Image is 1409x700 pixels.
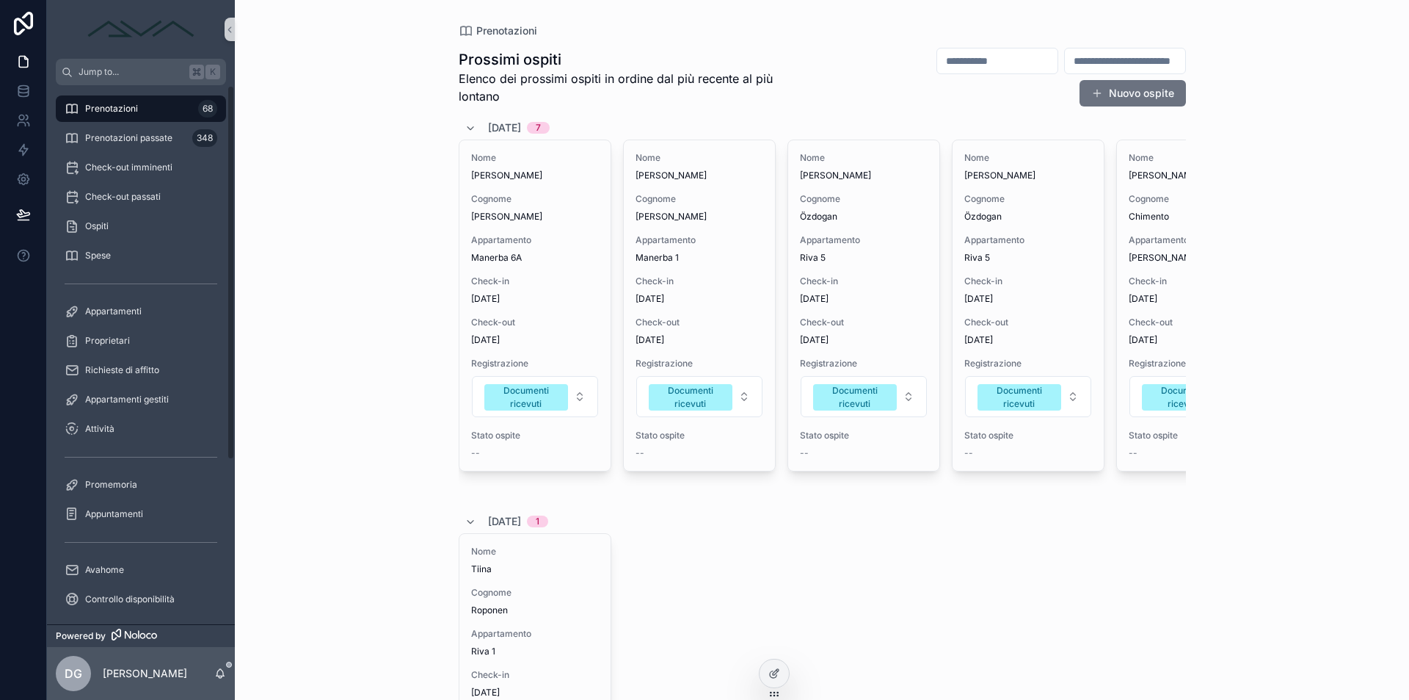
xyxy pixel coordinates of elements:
span: Avahome [85,564,124,576]
span: Check-out imminenti [85,162,172,173]
span: Check-in [800,275,928,287]
span: Chimento [1129,211,1256,223]
span: [DATE] [1129,334,1256,346]
button: Unselect DOCUMENTI_RICEVUTI [1142,383,1226,411]
div: 348 [192,129,217,147]
span: Appartamento [800,234,928,246]
span: [DATE] [471,687,599,699]
span: Check-in [471,669,599,681]
span: Registrazione [964,358,1092,369]
a: Proprietari [56,328,226,354]
span: Check-out [964,317,1092,328]
a: Appartamenti gestiti [56,386,226,413]
button: Select Button [472,376,598,417]
a: Powered by [47,624,235,647]
span: Check-out [471,317,599,328]
span: [DATE] [964,334,1092,346]
span: Cognome [800,193,928,205]
a: Promemoria [56,472,226,498]
span: Prenotazioni passate [85,132,172,144]
div: scrollable content [47,85,235,624]
span: Özdogan [800,211,928,223]
a: Nome[PERSON_NAME]Cognome[PERSON_NAME]AppartamentoManerba 1Check-in[DATE]Check-out[DATE]Registrazi... [623,140,776,472]
span: [DATE] [1129,293,1256,305]
span: Check-in [1129,275,1256,287]
span: [DATE] [636,334,763,346]
span: Appartamenti [85,306,142,317]
span: [PERSON_NAME] [1129,252,1256,264]
span: Registrazione [471,358,599,369]
span: Check-out [800,317,928,328]
span: Roponen [471,605,599,616]
p: [PERSON_NAME] [103,666,187,681]
span: Manerba 1 [636,252,763,264]
a: Nome[PERSON_NAME]CognomeÖzdoganAppartamentoRiva 5Check-in[DATE]Check-out[DATE]RegistrazioneSelect... [787,140,940,472]
span: [DATE] [488,120,521,135]
span: Appartamenti gestiti [85,394,169,405]
span: Appartamento [471,628,599,640]
span: Nome [800,152,928,164]
span: -- [800,447,809,459]
span: Check-out [636,317,763,328]
span: Tiina [471,563,599,575]
span: Appartamento [1129,234,1256,246]
a: Richieste di affitto [56,357,226,383]
span: Appartamento [636,234,763,246]
span: [PERSON_NAME] [1129,170,1256,181]
div: Documenti ricevuti [658,384,724,411]
a: Prenotazioni68 [56,95,226,122]
span: Spese [85,250,111,261]
button: Unselect DOCUMENTI_RICEVUTI [649,383,732,411]
span: [PERSON_NAME] [964,170,1092,181]
a: Nome[PERSON_NAME]CognomeÖzdoganAppartamentoRiva 5Check-in[DATE]Check-out[DATE]RegistrazioneSelect... [952,140,1104,472]
span: Prenotazioni [476,24,537,38]
span: [DATE] [964,293,1092,305]
span: Riva 5 [964,252,1092,264]
span: Promemoria [85,479,137,491]
a: Check-out passati [56,184,226,210]
span: Nome [1129,152,1256,164]
a: Controllo disponibilità [56,586,226,613]
span: Cognome [636,193,763,205]
span: -- [636,447,644,459]
button: Unselect DOCUMENTI_RICEVUTI [484,383,568,411]
span: Riva 5 [800,252,928,264]
div: Documenti ricevuti [1151,384,1217,411]
span: Appartamento [964,234,1092,246]
img: App logo [82,18,200,41]
span: Riva 1 [471,646,599,657]
span: Check-in [964,275,1092,287]
span: Richieste di affitto [85,364,159,376]
span: Registrazione [800,358,928,369]
span: Appuntamenti [85,508,143,520]
a: Nuovo ospite [1079,80,1186,107]
button: Select Button [636,376,762,417]
span: Controllo disponibilità [85,593,175,605]
span: Registrazione [1129,358,1256,369]
button: Select Button [1129,376,1256,417]
span: Stato ospite [471,430,599,441]
a: Spese [56,242,226,269]
span: Stato ospite [964,430,1092,441]
div: Documenti ricevuti [822,384,888,411]
a: Check-out imminenti [56,154,226,181]
span: Registrazione [636,358,763,369]
button: Unselect DOCUMENTI_RICEVUTI [813,383,897,411]
div: Documenti ricevuti [986,384,1052,411]
span: [PERSON_NAME] [636,170,763,181]
span: Appartamento [471,234,599,246]
span: Stato ospite [1129,430,1256,441]
span: [PERSON_NAME] [636,211,763,223]
span: [PERSON_NAME] [800,170,928,181]
button: Select Button [801,376,927,417]
div: 7 [536,122,541,134]
button: Jump to...K [56,59,226,85]
span: [DATE] [471,293,599,305]
span: Check-out passati [85,191,161,203]
span: [DATE] [488,514,521,529]
a: Nome[PERSON_NAME]CognomeChimentoAppartamento[PERSON_NAME]Check-in[DATE]Check-out[DATE]Registrazio... [1116,140,1269,472]
div: 68 [198,100,217,118]
a: Ospiti [56,213,226,239]
a: Appuntamenti [56,501,226,527]
span: Check-in [471,275,599,287]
